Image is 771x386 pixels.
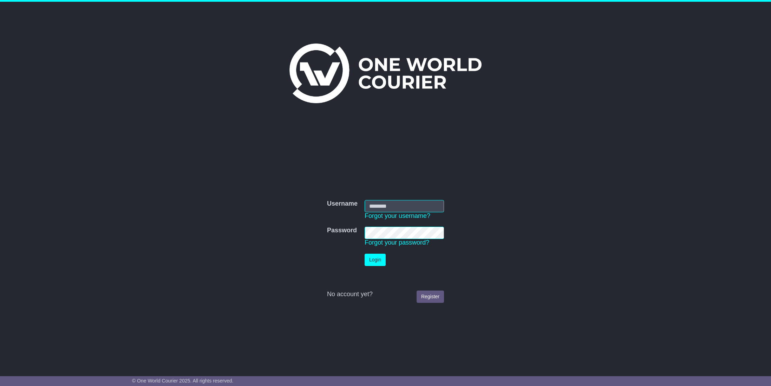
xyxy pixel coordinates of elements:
[289,44,481,103] img: One World
[132,378,234,384] span: © One World Courier 2025. All rights reserved.
[365,254,386,266] button: Login
[327,291,444,298] div: No account yet?
[365,239,429,246] a: Forgot your password?
[365,212,430,219] a: Forgot your username?
[327,227,357,234] label: Password
[417,291,444,303] a: Register
[327,200,358,208] label: Username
